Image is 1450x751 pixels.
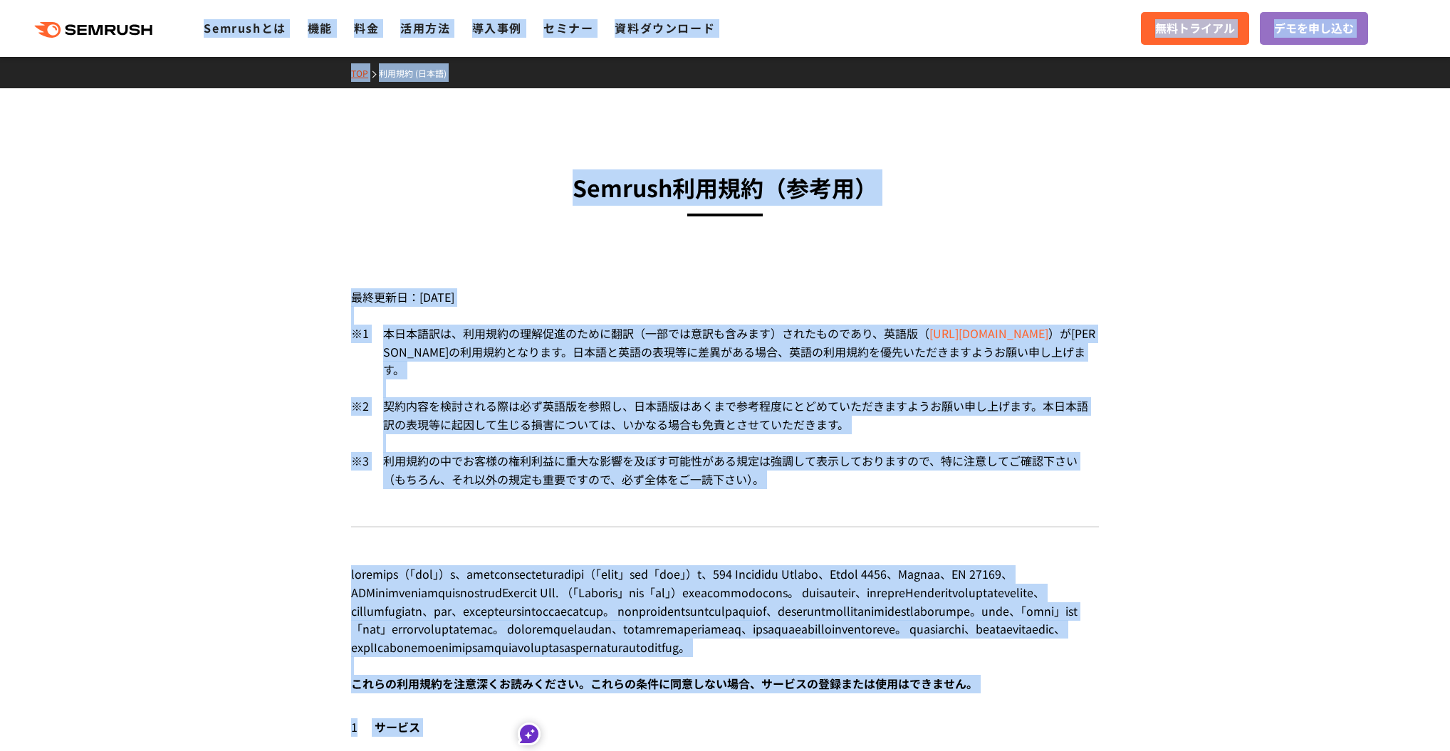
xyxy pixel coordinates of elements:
[929,325,1048,342] a: [URL][DOMAIN_NAME]
[369,397,1099,452] div: 契約内容を検討される際は必ず英語版を参照し、日本語版はあくまで参考程度にとどめていただきますようお願い申し上げます。本日本語訳の表現等に起因して生じる損害については、いかなる場合も免責とさせてい...
[369,452,1099,488] div: 利用規約の中でお客様の権利利益に重大な影響を及ぼす可能性がある規定は強調して表示しておりますので、特に注意してご確認下さい（もちろん、それ以外の規定も重要ですので、必ず全体をご一読下さい）。
[351,675,1099,693] div: これらの利用規約を注意深くお読みください。これらの条件に同意しない場合、サービスの登録または使用はできません。
[383,325,918,342] span: 本日本語訳は、利用規約の理解促進のために翻訳（一部では意訳も含みます）されたものであり、英語版
[1260,12,1368,45] a: デモを申し込む
[308,19,333,36] a: 機能
[918,325,1060,342] span: （ ）
[351,718,372,735] span: 1
[1141,12,1249,45] a: 無料トライアル
[383,325,1095,378] span: が[PERSON_NAME]の利用規約となります。日本語と英語の表現等に差異がある場合、英語の利用規約を優先いただきますようお願い申し上げます。
[351,263,1099,325] div: 最終更新日：[DATE]
[472,19,522,36] a: 導入事例
[400,19,450,36] a: 活用方法
[204,19,286,36] a: Semrushとは
[351,325,369,397] div: ※1
[351,452,369,488] div: ※3
[615,19,715,36] a: 資料ダウンロード
[379,67,457,79] a: 利用規約 (日本語)
[351,397,369,452] div: ※2
[1155,19,1235,38] span: 無料トライアル
[543,19,593,36] a: セミナー
[351,169,1099,206] h3: Semrush利用規約 （参考用）
[1274,19,1354,38] span: デモを申し込む
[354,19,379,36] a: 料金
[351,565,1099,693] div: loremips（「dol」）s、ametconsecteturadipi（「elit」sed「doe」）t、594 Incididu Utlabo、Etdol 4456、Magnaa、EN 2...
[375,718,420,735] span: サービス
[351,67,379,79] a: TOP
